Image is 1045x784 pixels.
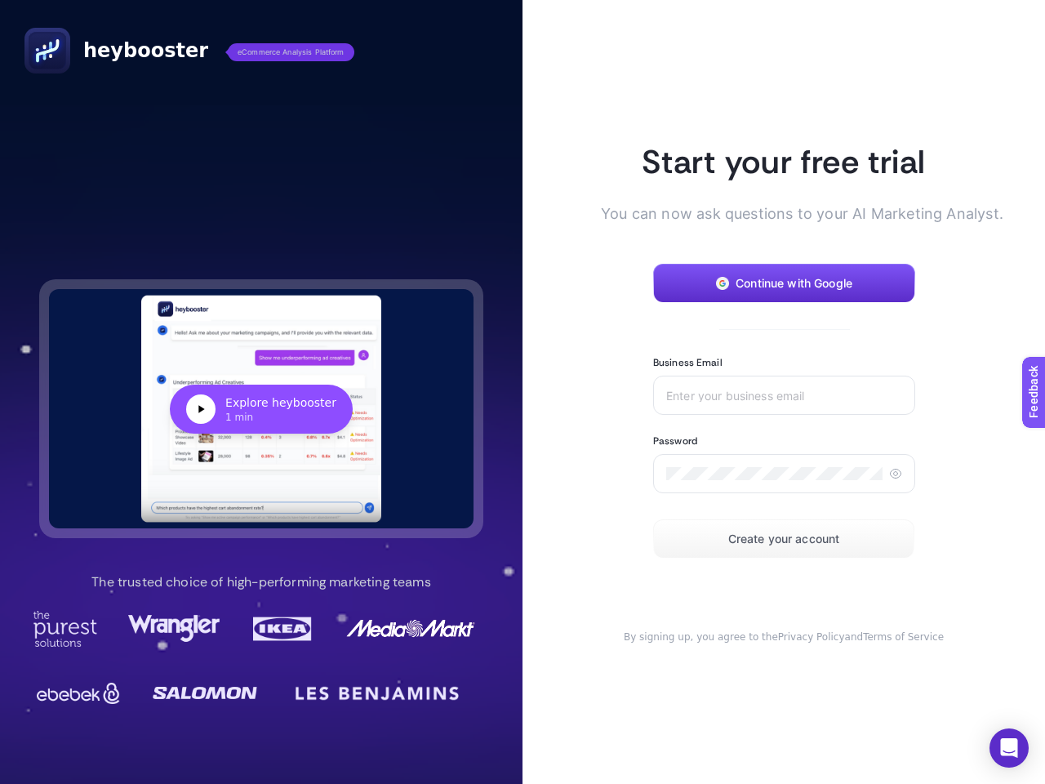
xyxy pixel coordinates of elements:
[83,38,208,64] span: heybooster
[989,728,1029,768] div: Open Intercom Messenger
[601,203,967,225] p: You can now ask questions to your AI Marketing Analyst.
[653,519,914,559] button: Create your account
[653,434,697,448] label: Password
[91,572,430,592] p: The trusted choice of high-performing marketing teams
[225,394,336,411] div: Explore heybooster
[153,677,257,710] img: Salomon
[728,532,840,546] span: Create your account
[601,630,967,644] div: and
[863,631,944,643] a: Terms of Service
[286,674,469,713] img: LesBenjamin
[49,289,474,528] button: Explore heybooster1 min
[228,43,354,61] span: eCommerce Analysis Platform
[778,631,845,643] a: Privacy Policy
[653,264,915,303] button: Continue with Google
[345,611,476,647] img: MediaMarkt
[666,389,902,402] input: Enter your business email
[33,611,98,647] img: Purest
[128,611,220,647] img: Wrangler
[225,411,336,424] div: 1 min
[601,140,967,183] h1: Start your free trial
[736,277,852,290] span: Continue with Google
[624,631,778,643] span: By signing up, you agree to the
[33,677,124,710] img: Ebebek
[10,5,62,18] span: Feedback
[24,28,354,73] a: heyboostereCommerce Analysis Platform
[653,356,723,369] label: Business Email
[250,611,315,647] img: Ikea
